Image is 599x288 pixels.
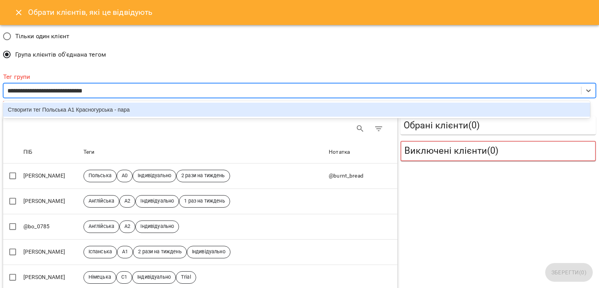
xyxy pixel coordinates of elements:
[120,223,135,230] span: А2
[3,116,397,141] div: Table Toolbar
[83,148,95,157] div: Теги
[84,172,116,179] span: Польська
[22,164,82,189] td: [PERSON_NAME]
[177,172,230,179] span: 2 рази на тиждень
[3,74,596,80] label: Тег групи
[15,50,106,59] span: Група клієнтів об'єднана тегом
[83,148,326,157] span: Теги
[369,119,388,138] button: Фільтр
[9,3,28,22] button: Close
[117,274,132,281] span: С1
[329,148,396,157] span: Нотатка
[133,248,186,255] span: 2 рази на тиждень
[329,148,350,157] div: Нотатка
[179,197,229,204] span: 1 раз на тиждень
[23,148,32,157] div: ПІБ
[133,274,175,281] span: Індивідуально
[117,248,133,255] span: A1
[84,223,119,230] span: Англійська
[28,6,153,18] h6: Обрати клієнтів, які це відвідують
[120,197,135,204] span: A2
[22,188,82,214] td: [PERSON_NAME]
[327,164,397,189] td: @burnt_bread
[329,148,350,157] div: Sort
[3,100,50,105] b: Тег групи не задано!
[23,148,32,157] div: Sort
[84,248,117,255] span: Іспанська
[3,103,590,117] div: Створити тег Польська А1 Красногурська - пара
[15,32,70,41] span: Тільки один клієнт
[404,145,592,157] h5: Виключені клієнти ( 0 )
[84,274,116,281] span: Німецька
[176,274,196,281] span: Trial
[351,119,370,138] button: Search
[117,172,132,179] span: А0
[84,197,119,204] span: Англійська
[136,223,179,230] span: Індивідуально
[22,239,82,265] td: [PERSON_NAME]
[83,148,95,157] div: Sort
[23,148,80,157] span: ПІБ
[187,248,230,255] span: Індивідуально
[133,172,176,179] span: Індивідуально
[136,197,179,204] span: Індивідуально
[404,119,593,132] h5: Обрані клієнти ( 0 )
[22,214,82,239] td: @bo_0785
